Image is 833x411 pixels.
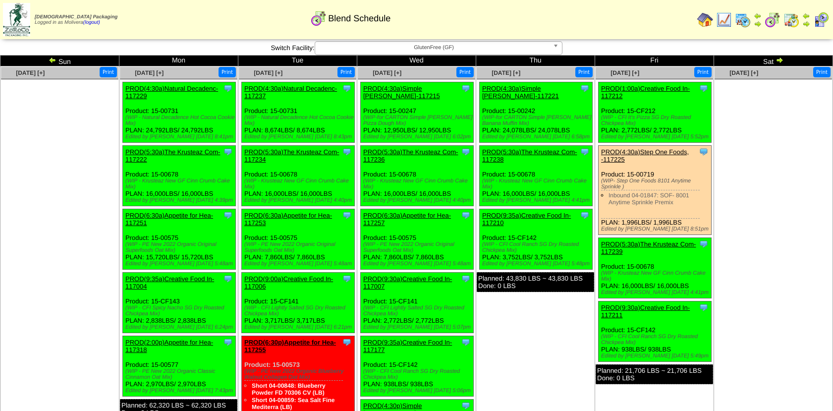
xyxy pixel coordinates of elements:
div: Product: 15-00678 PLAN: 16,000LBS / 16,000LBS [123,146,236,206]
a: PROD(9:30a)Creative Food In-117211 [601,304,690,319]
div: Product: 15-CF142 PLAN: 938LBS / 938LBS [599,301,712,362]
img: Tooltip [461,274,471,284]
div: Product: 15-00678 PLAN: 16,000LBS / 16,000LBS [361,146,474,206]
img: arrowright.gif [802,20,810,28]
a: PROD(6:30p)Appetite for Hea-117255 [244,339,336,353]
div: (WIP - PE New 2022 Organic Original Superfoods Oat Mix) [244,241,354,253]
img: Tooltip [342,274,352,284]
a: PROD(4:30a)Simple [PERSON_NAME]-117221 [482,85,559,100]
button: Print [100,67,117,77]
img: Tooltip [342,83,352,93]
img: calendarprod.gif [735,12,751,28]
div: Edited by [PERSON_NAME] [DATE] 8:51pm [601,226,711,232]
div: (WIP - CFI Spicy Nacho SG Dry Roasted Chickpea Mix) [125,305,235,317]
a: PROD(5:30a)The Krusteaz Com-117236 [363,148,458,163]
img: Tooltip [461,401,471,411]
div: (WIP - Krusteaz New GF Cinn Crumb Cake Mix) [125,178,235,190]
div: (WIP - CFI Cool Ranch SG Dry Roasted Chickpea Mix) [482,241,592,253]
div: (WIP - CFI Lightly Salted SG Dry Roasted Chickpea Mix) [244,305,354,317]
div: (WIP - PE New 2022 Organic Original Superfoods Oat Mix) [125,241,235,253]
img: Tooltip [699,83,709,93]
div: (WIP - Natural Decadence Hot Cocoa Cookie Mix) [244,115,354,126]
img: arrowleft.gif [754,12,762,20]
div: Planned: 43,830 LBS ~ 43,830 LBS Done: 0 LBS [477,272,594,292]
td: Sat [714,56,833,66]
a: [DATE] [+] [729,69,758,76]
img: Tooltip [223,83,233,93]
div: Edited by [PERSON_NAME] [DATE] 4:39pm [125,197,235,203]
div: Edited by [PERSON_NAME] [DATE] 6:58pm [482,134,592,140]
img: line_graph.gif [716,12,732,28]
button: Print [219,67,236,77]
img: Tooltip [699,147,709,157]
img: arrowleft.gif [802,12,810,20]
a: Short 04-00859: Sea Salt Fine Mediterra (LB) [252,397,334,411]
img: calendarblend.gif [311,10,327,26]
div: (WIP- Step One Foods 8101 Anytime Sprinkle ) [601,178,711,190]
img: Tooltip [580,210,590,220]
button: Print [337,67,355,77]
a: [DATE] [+] [135,69,164,76]
img: arrowright.gif [754,20,762,28]
a: Short 04-00848: Blueberry Powder FD 70306 CV (LB) [252,382,326,396]
div: Product: 15-CF212 PLAN: 2,772LBS / 2,772LBS [599,82,712,143]
div: Edited by [PERSON_NAME] [DATE] 8:41pm [125,134,235,140]
div: Product: 15-00678 PLAN: 16,000LBS / 16,000LBS [480,146,593,206]
a: Inbound 04-01847: SOF- 8001 Anytime Sprinkle Premix [609,192,689,206]
a: PROD(5:30a)The Krusteaz Com-117239 [601,240,696,255]
a: PROD(5:30a)The Krusteaz Com-117222 [125,148,220,163]
div: Product: 15-00575 PLAN: 15,720LBS / 15,720LBS [123,209,236,270]
img: home.gif [697,12,713,28]
a: [DATE] [+] [373,69,401,76]
img: Tooltip [461,147,471,157]
div: Product: 15-00678 PLAN: 16,000LBS / 16,000LBS [242,146,355,206]
a: (logout) [83,20,100,25]
a: PROD(4:30a)Natural Decadenc-117229 [125,85,218,100]
td: Thu [476,56,595,66]
a: PROD(6:30a)Appetite for Hea-117253 [244,212,332,227]
span: GlutenFree (GF) [319,42,549,54]
a: PROD(5:30a)The Krusteaz Com-117234 [244,148,339,163]
div: Product: 15-00731 PLAN: 8,674LBS / 8,674LBS [242,82,355,143]
img: Tooltip [461,210,471,220]
img: Tooltip [223,337,233,347]
div: (WIP - CFI Cool Ranch SG Dry Roasted Chickpea Mix) [601,334,711,346]
a: PROD(4:30a)Natural Decadenc-117237 [244,85,337,100]
img: Tooltip [580,83,590,93]
img: calendarinout.gif [783,12,799,28]
div: Product: 15-00247 PLAN: 12,950LBS / 12,950LBS [361,82,474,143]
div: Product: 15-CF143 PLAN: 2,838LBS / 2,838LBS [123,273,236,333]
div: Edited by [PERSON_NAME] [DATE] 8:43pm [244,134,354,140]
a: PROD(9:00a)Creative Food In-117006 [244,275,333,290]
img: Tooltip [461,337,471,347]
div: (WIP - Krusteaz New GF Cinn Crumb Cake Mix) [482,178,592,190]
div: (WIP - Natural Decadence Hot Cocoa Cookie Mix) [125,115,235,126]
a: PROD(9:35a)Creative Food In-117177 [363,339,452,353]
img: arrowright.gif [776,56,783,64]
div: (WIP - Krusteaz New GF Cinn Crumb Cake Mix) [363,178,473,190]
img: arrowleft.gif [49,56,56,64]
div: Product: 15-CF142 PLAN: 938LBS / 938LBS [361,336,474,397]
div: Edited by [PERSON_NAME] [DATE] 6:21pm [244,324,354,330]
img: calendarblend.gif [765,12,780,28]
div: Edited by [PERSON_NAME] [DATE] 5:48pm [482,261,592,267]
div: Product: 15-00719 PLAN: 1,996LBS / 1,996LBS [599,146,712,235]
img: Tooltip [580,147,590,157]
span: [DATE] [+] [254,69,282,76]
a: PROD(5:30a)The Krusteaz Com-117238 [482,148,577,163]
div: Edited by [PERSON_NAME] [DATE] 5:49pm [601,353,711,359]
td: Fri [595,56,714,66]
a: PROD(9:35a)Creative Food In-117210 [482,212,571,227]
div: Product: 15-00575 PLAN: 7,860LBS / 7,860LBS [361,209,474,270]
div: Product: 15-00577 PLAN: 2,970LBS / 2,970LBS [123,336,236,397]
div: (WIP - Krusteaz New GF Cinn Crumb Cake Mix) [601,270,711,282]
div: Edited by [PERSON_NAME] [DATE] 6:02pm [363,134,473,140]
div: Product: 15-00731 PLAN: 24,792LBS / 24,792LBS [123,82,236,143]
a: PROD(4:30a)Simple [PERSON_NAME]-117215 [363,85,440,100]
button: Print [456,67,474,77]
img: Tooltip [342,210,352,220]
img: Tooltip [223,147,233,157]
div: (WIP - PE New 2022 Organic Blueberry Walnut Collagen Oat Mix) [244,368,354,380]
td: Wed [357,56,476,66]
img: zoroco-logo-small.webp [3,3,30,36]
